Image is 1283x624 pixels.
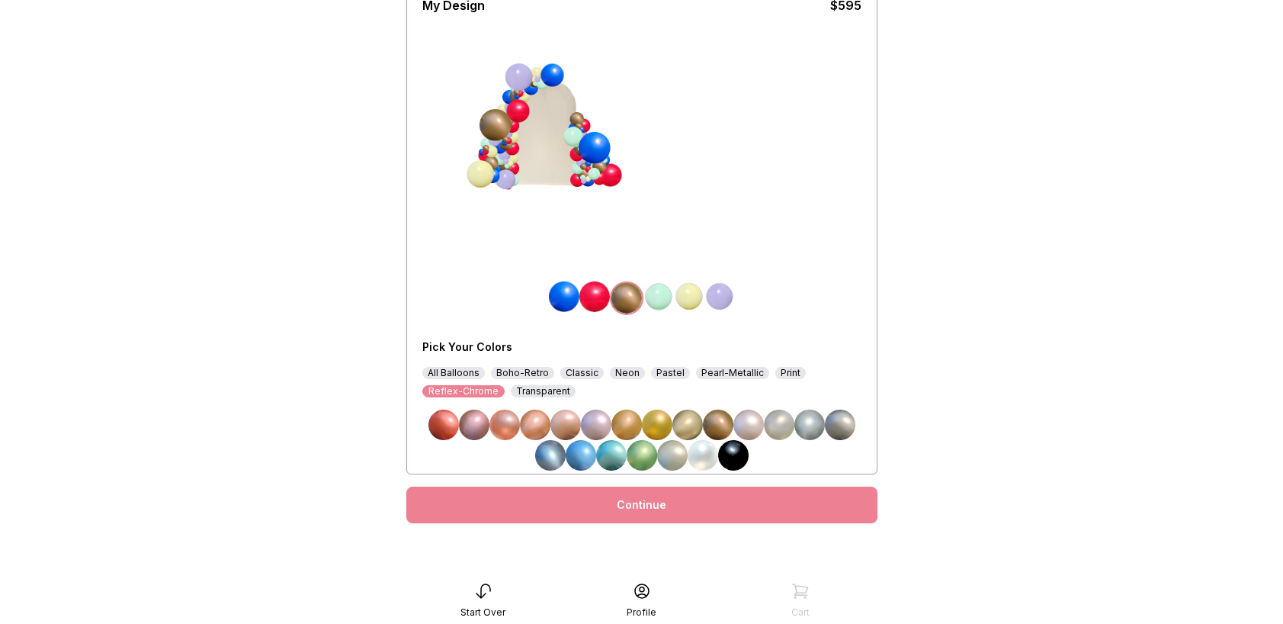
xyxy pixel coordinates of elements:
div: Neon [610,367,645,379]
div: Pearl-Metallic [696,367,769,379]
div: Profile [627,606,656,619]
a: Continue [406,487,877,523]
div: Print [775,367,806,379]
div: All Balloons [422,367,485,379]
div: Pick Your Colors [422,339,686,355]
div: Transparent [511,385,576,397]
div: Reflex-Chrome [422,385,505,397]
div: Start Over [460,606,505,619]
div: Cart [791,606,810,619]
div: Pastel [651,367,690,379]
div: Boho-Retro [491,367,554,379]
div: Classic [560,367,604,379]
